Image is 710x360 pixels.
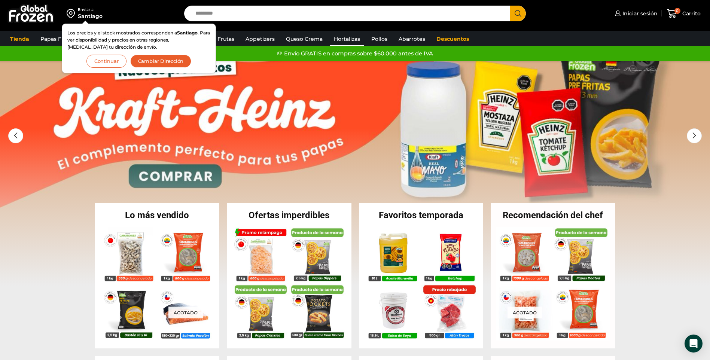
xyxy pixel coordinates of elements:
a: Queso Crema [282,32,326,46]
strong: Santiago [177,30,198,36]
h2: Favoritos temporada [359,211,484,220]
span: 0 [674,8,680,14]
div: Santiago [78,12,103,20]
a: Iniciar sesión [613,6,658,21]
div: Enviar a [78,7,103,12]
p: Agotado [168,307,202,318]
p: Agotado [508,307,542,318]
button: Cambiar Dirección [130,55,192,68]
p: Los precios y el stock mostrados corresponden a . Para ver disponibilidad y precios en otras regi... [67,29,210,51]
button: Search button [510,6,526,21]
h2: Recomendación del chef [491,211,615,220]
a: Hortalizas [330,32,364,46]
h2: Lo más vendido [95,211,220,220]
div: Previous slide [8,128,23,143]
button: Continuar [86,55,127,68]
img: address-field-icon.svg [67,7,78,20]
a: Tienda [6,32,33,46]
div: Next slide [687,128,702,143]
a: 0 Carrito [665,5,703,22]
a: Pollos [368,32,391,46]
span: Iniciar sesión [621,10,658,17]
h2: Ofertas imperdibles [227,211,351,220]
span: Carrito [680,10,701,17]
div: Open Intercom Messenger [685,335,703,353]
a: Appetizers [242,32,278,46]
a: Papas Fritas [37,32,77,46]
a: Abarrotes [395,32,429,46]
a: Descuentos [433,32,473,46]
